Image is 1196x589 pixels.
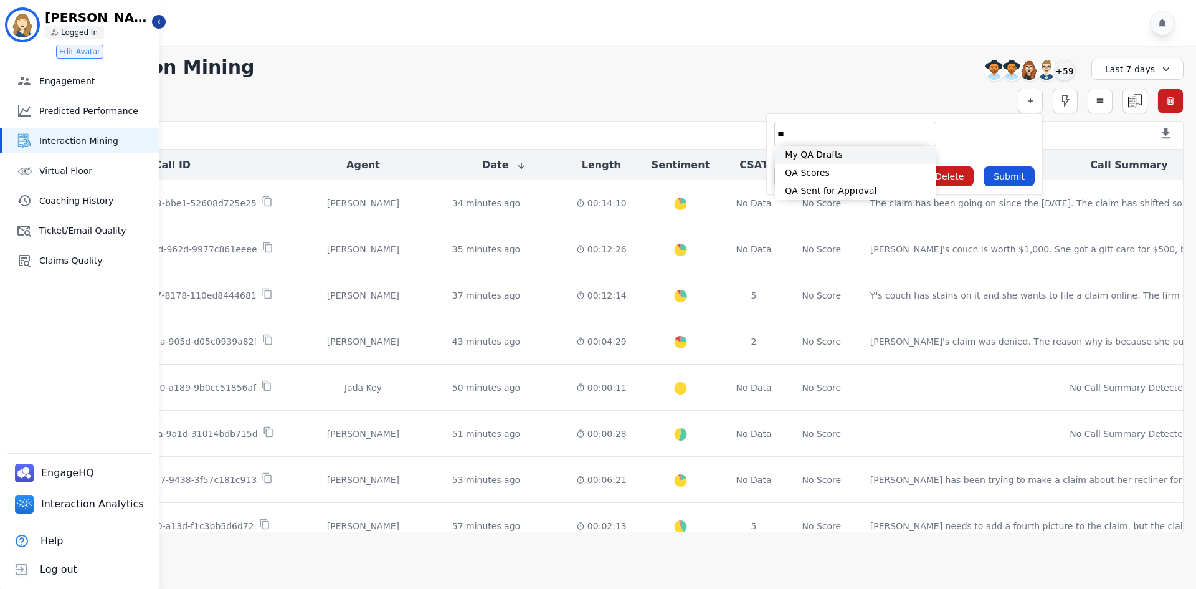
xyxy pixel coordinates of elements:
[775,164,936,182] li: QA Scores
[294,197,432,209] div: [PERSON_NAME]
[294,381,432,394] div: Jada Key
[734,335,773,348] div: 2
[2,128,159,153] a: Interaction Mining
[802,428,841,440] div: No Score
[1090,158,1167,173] button: Call Summary
[71,428,257,440] p: 994d029d-69df-4e3a-9a1d-31014bdb715d
[10,490,151,519] a: Interaction Analytics
[294,428,432,440] div: [PERSON_NAME]
[40,534,63,548] span: Help
[154,158,191,173] button: Call ID
[10,459,102,487] a: EngageHQ
[734,474,773,486] div: No Data
[73,381,256,394] p: 71fd34b0-8591-43b0-a189-9b0cc51856af
[39,194,154,207] span: Coaching History
[802,474,841,486] div: No Score
[452,428,520,440] div: 51 minutes ago
[294,243,432,256] div: [PERSON_NAME]
[734,243,773,256] div: No Data
[39,165,154,177] span: Virtual Floor
[7,555,80,584] button: Log out
[734,197,773,209] div: No Data
[452,335,520,348] div: 43 minutes ago
[39,105,154,117] span: Predicted Performance
[294,335,432,348] div: [PERSON_NAME]
[576,520,627,532] div: 00:02:13
[734,428,773,440] div: No Data
[40,562,77,577] span: Log out
[72,474,257,486] p: 2bc251de-79ee-4dd7-9438-3f57c181c913
[346,158,380,173] button: Agent
[51,29,59,36] img: person
[39,135,154,147] span: Interaction Mining
[452,289,520,302] div: 37 minutes ago
[1054,60,1075,81] div: +59
[775,146,936,164] li: My QA Drafts
[294,474,432,486] div: [PERSON_NAME]
[7,10,37,40] img: Bordered avatar
[802,520,841,532] div: No Score
[1091,59,1184,80] div: Last 7 days
[2,218,159,243] a: Ticket/Email Quality
[39,75,154,87] span: Engagement
[452,474,520,486] div: 53 minutes ago
[576,381,627,394] div: 00:00:11
[734,381,773,394] div: No Data
[576,474,627,486] div: 00:06:21
[41,466,97,481] span: EngageHQ
[72,197,257,209] p: f0b3ae33-b228-43f9-bbe1-52608d725e25
[2,248,159,273] a: Claims Quality
[72,243,257,256] p: 6bb9e109-f1b2-41cd-962d-9977c861eeee
[75,520,254,532] p: 20df35ff-8175-4990-a13d-f1c3bb5d6d72
[576,197,627,209] div: 00:14:10
[61,27,98,37] p: Logged In
[802,381,841,394] div: No Score
[739,158,768,173] button: CSAT
[452,381,520,394] div: 50 minutes ago
[802,335,841,348] div: No Score
[2,188,159,213] a: Coaching History
[72,335,257,348] p: a2a11dac-346b-481a-905d-d05c0939a82f
[652,158,710,173] button: Sentiment
[452,197,520,209] div: 34 minutes ago
[2,98,159,123] a: Predicted Performance
[72,289,256,302] p: 73dbba7f-52fa-46d7-8178-110ed8444681
[576,335,627,348] div: 00:04:29
[802,197,841,209] div: No Score
[294,520,432,532] div: [PERSON_NAME]
[2,69,159,93] a: Engagement
[41,497,146,512] span: Interaction Analytics
[582,158,621,173] button: Length
[482,158,526,173] button: Date
[45,11,151,24] p: [PERSON_NAME]
[576,289,627,302] div: 00:12:14
[775,182,936,200] li: QA Sent for Approval
[56,45,103,59] button: Edit Avatar
[925,166,974,186] button: Delete
[452,243,520,256] div: 35 minutes ago
[802,289,841,302] div: No Score
[39,224,154,237] span: Ticket/Email Quality
[39,254,154,267] span: Claims Quality
[294,289,432,302] div: [PERSON_NAME]
[777,128,933,141] ul: selected options
[2,158,159,183] a: Virtual Floor
[734,520,773,532] div: 5
[802,243,841,256] div: No Score
[576,243,627,256] div: 00:12:26
[7,527,65,555] button: Help
[734,289,773,302] div: 5
[452,520,520,532] div: 57 minutes ago
[984,166,1035,186] button: Submit
[576,428,627,440] div: 00:00:28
